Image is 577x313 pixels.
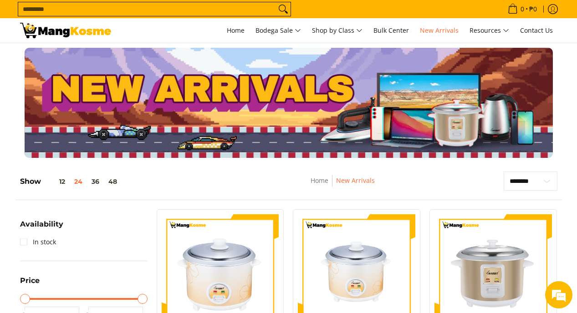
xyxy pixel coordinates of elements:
[369,18,414,43] a: Bulk Center
[20,277,40,291] summary: Open
[20,277,40,284] span: Price
[20,221,63,235] summary: Open
[465,18,514,43] a: Resources
[104,178,122,185] button: 48
[250,175,436,196] nav: Breadcrumbs
[222,18,249,43] a: Home
[251,18,306,43] a: Bodega Sale
[227,26,245,35] span: Home
[307,18,367,43] a: Shop by Class
[336,176,375,185] a: New Arrivals
[41,178,70,185] button: 12
[87,178,104,185] button: 36
[276,2,291,16] button: Search
[420,26,459,35] span: New Arrivals
[312,25,363,36] span: Shop by Class
[373,26,409,35] span: Bulk Center
[519,6,526,12] span: 0
[415,18,463,43] a: New Arrivals
[516,18,557,43] a: Contact Us
[20,23,111,38] img: New Arrivals: Fresh Release from The Premium Brands l Mang Kosme
[311,176,328,185] a: Home
[505,4,540,14] span: •
[255,25,301,36] span: Bodega Sale
[20,235,56,249] a: In stock
[20,221,63,228] span: Availability
[528,6,538,12] span: ₱0
[520,26,553,35] span: Contact Us
[120,18,557,43] nav: Main Menu
[20,177,122,186] h5: Show
[70,178,87,185] button: 24
[470,25,509,36] span: Resources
